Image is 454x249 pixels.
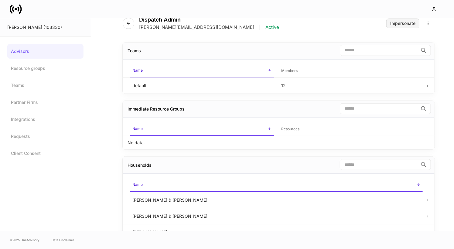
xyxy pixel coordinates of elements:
[128,106,185,112] div: Immediate Resource Groups
[7,24,84,30] div: [PERSON_NAME] (103330)
[281,126,299,132] h6: Resources
[128,192,425,208] td: [PERSON_NAME] & [PERSON_NAME]
[390,21,415,26] div: Impersonate
[279,123,423,135] span: Resources
[7,129,84,144] a: Requests
[7,44,84,59] a: Advisors
[132,126,143,131] h6: Name
[132,182,143,187] h6: Name
[130,64,274,77] span: Name
[130,123,274,136] span: Name
[10,237,39,242] span: © 2025 OneAdvisory
[132,67,143,73] h6: Name
[281,68,298,73] h6: Members
[279,65,423,77] span: Members
[7,146,84,161] a: Client Consent
[128,208,425,224] td: [PERSON_NAME] & [PERSON_NAME]
[386,19,419,28] button: Impersonate
[259,24,261,30] p: |
[128,48,141,54] div: Teams
[7,78,84,93] a: Teams
[265,24,279,30] p: Active
[7,61,84,76] a: Resource groups
[128,140,145,146] p: No data.
[7,112,84,127] a: Integrations
[128,162,152,168] div: Households
[7,95,84,110] a: Partner Firms
[130,179,423,192] span: Name
[52,237,74,242] a: Data Disclaimer
[139,16,279,23] h4: Dispatch Admin
[128,224,425,240] td: [PERSON_NAME]
[128,77,276,94] td: default
[139,24,254,30] p: [PERSON_NAME][EMAIL_ADDRESS][DOMAIN_NAME]
[276,77,425,94] td: 12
